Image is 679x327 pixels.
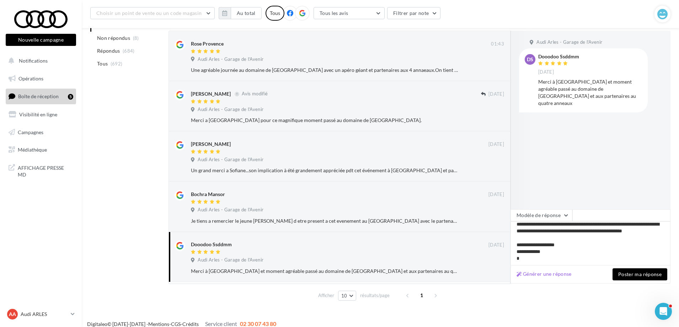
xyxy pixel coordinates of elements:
[97,47,120,54] span: Répondus
[97,60,108,67] span: Tous
[96,10,202,16] span: Choisir un point de vente ou un code magasin
[320,10,348,16] span: Tous les avis
[219,7,262,19] button: Au total
[18,75,43,81] span: Opérations
[18,147,47,153] span: Médiathèque
[111,61,123,67] span: (692)
[4,107,77,122] a: Visibilité en ligne
[87,321,107,327] a: Digitaleo
[6,307,76,321] a: AA Audi ARLES
[4,71,77,86] a: Opérations
[4,53,75,68] button: Notifications
[90,7,215,19] button: Choisir un point de vente ou un code magasin
[341,293,347,299] span: 10
[18,93,59,99] span: Boîte de réception
[240,320,276,327] span: 02 30 07 43 80
[4,125,77,140] a: Campagnes
[191,268,458,275] div: Merci à [GEOGRAPHIC_DATA] et moment agréable passé au domaine de [GEOGRAPHIC_DATA] et aux partena...
[360,292,390,299] span: résultats/page
[21,311,68,318] p: Audi ARLES
[338,291,356,301] button: 10
[198,257,263,263] span: Audi Arles - Garage de l'Avenir
[19,111,57,117] span: Visibilité en ligne
[191,90,231,97] div: [PERSON_NAME]
[191,67,458,74] div: Une agréable journée au domaine de [GEOGRAPHIC_DATA] avec un apéro géant et partenaires aux 4 ann...
[527,56,533,63] span: DS
[538,78,642,107] div: Merci à [GEOGRAPHIC_DATA] et moment agréable passé au domaine de [GEOGRAPHIC_DATA] et aux partena...
[387,7,441,19] button: Filtrer par note
[133,35,139,41] span: (8)
[488,242,504,248] span: [DATE]
[613,268,667,280] button: Poster ma réponse
[191,167,458,174] div: Un grand merci a Sofiane...son implication à été grandement appréciée pdt cet événement à [GEOGRA...
[191,117,458,124] div: Merci a [GEOGRAPHIC_DATA] pour ce magnifique moment passé au domaine de [GEOGRAPHIC_DATA].
[514,270,574,278] button: Générer une réponse
[171,321,181,327] a: CGS
[191,191,225,198] div: Bochra Mansor
[198,157,263,163] span: Audi Arles - Garage de l'Avenir
[19,58,48,64] span: Notifications
[536,39,602,46] span: Audi Arles - Garage de l'Avenir
[191,217,458,225] div: Je tiens a remercier le jeune [PERSON_NAME] d etre present a cet evenement au [GEOGRAPHIC_DATA] a...
[191,241,232,248] div: Dooodoo Ssddmm
[191,141,231,148] div: [PERSON_NAME]
[231,7,262,19] button: Au total
[18,163,73,178] span: AFFICHAGE PRESSE MD
[123,48,135,54] span: (684)
[491,41,504,47] span: 01:43
[198,106,263,113] span: Audi Arles - Garage de l'Avenir
[488,191,504,198] span: [DATE]
[9,311,16,318] span: AA
[148,321,169,327] a: Mentions
[4,160,77,181] a: AFFICHAGE PRESSE MD
[198,56,263,63] span: Audi Arles - Garage de l'Avenir
[488,91,504,97] span: [DATE]
[538,54,579,59] div: Dooodoo Ssddmm
[68,94,73,100] div: 5
[18,129,43,135] span: Campagnes
[318,292,334,299] span: Afficher
[488,141,504,148] span: [DATE]
[97,35,130,42] span: Non répondus
[4,89,77,104] a: Boîte de réception5
[510,209,572,221] button: Modèle de réponse
[198,207,263,213] span: Audi Arles - Garage de l'Avenir
[87,321,276,327] span: © [DATE]-[DATE] - - -
[182,321,199,327] a: Crédits
[205,320,237,327] span: Service client
[191,40,224,47] div: Rose Provence
[538,69,554,75] span: [DATE]
[242,91,268,97] span: Avis modifié
[6,34,76,46] button: Nouvelle campagne
[416,290,427,301] span: 1
[655,303,672,320] iframe: Intercom live chat
[4,142,77,157] a: Médiathèque
[266,6,284,21] div: Tous
[314,7,385,19] button: Tous les avis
